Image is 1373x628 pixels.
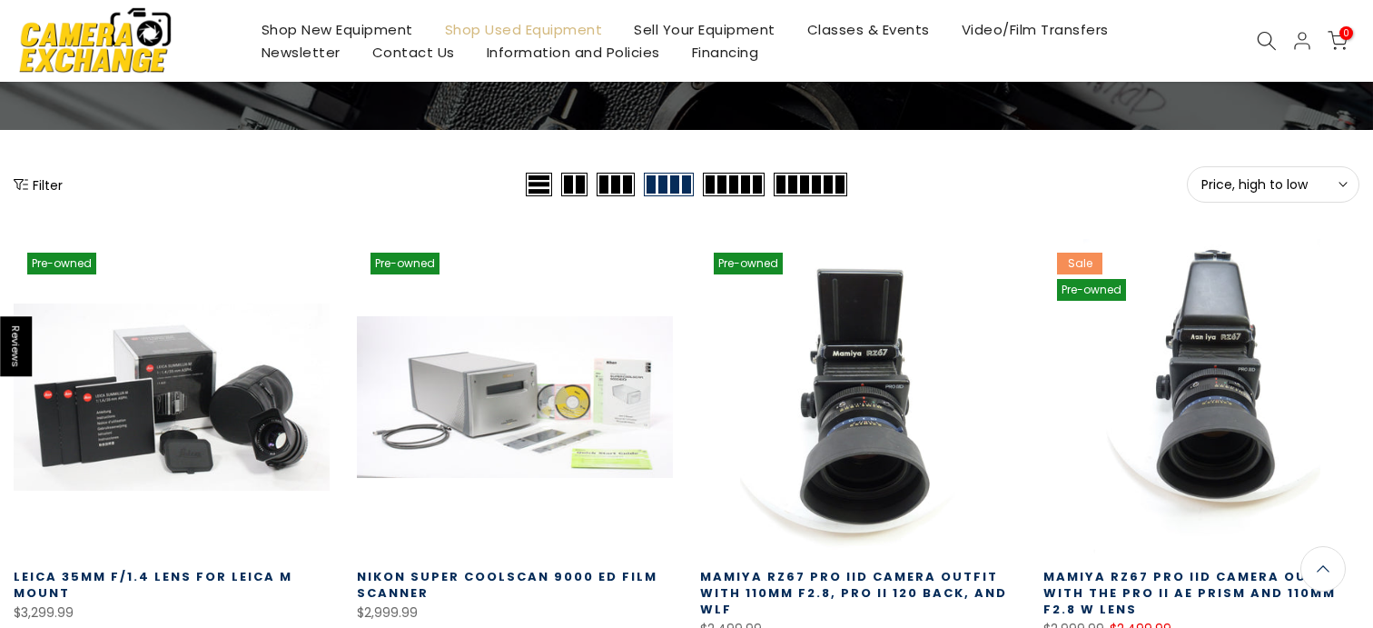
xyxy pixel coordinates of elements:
a: Video/Film Transfers [945,18,1124,41]
a: Sell Your Equipment [618,18,792,41]
span: 0 [1339,26,1353,40]
a: Leica 35mm f/1.4 Lens for Leica M Mount [14,568,292,602]
a: Classes & Events [791,18,945,41]
a: Contact Us [356,41,470,64]
a: Mamiya RZ67 Pro IID Camera Outfit with 110MM F2.8, Pro II 120 Back, and WLF [700,568,1007,618]
a: Shop New Equipment [245,18,429,41]
div: $2,999.99 [357,602,673,624]
a: Back to the top [1300,546,1346,592]
a: Information and Policies [470,41,676,64]
a: Shop Used Equipment [429,18,618,41]
a: Financing [676,41,775,64]
button: Price, high to low [1187,166,1359,203]
div: $3,299.99 [14,602,330,624]
a: Mamiya RZ67 Pro IID Camera Outfit with the Pro II AE Prism and 110MM F2.8 W Lens [1043,568,1341,618]
a: Nikon Super Coolscan 9000 ED Film Scanner [357,568,657,602]
button: Show filters [14,175,63,194]
a: Newsletter [245,41,356,64]
span: Price, high to low [1201,176,1345,193]
a: 0 [1328,31,1348,51]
